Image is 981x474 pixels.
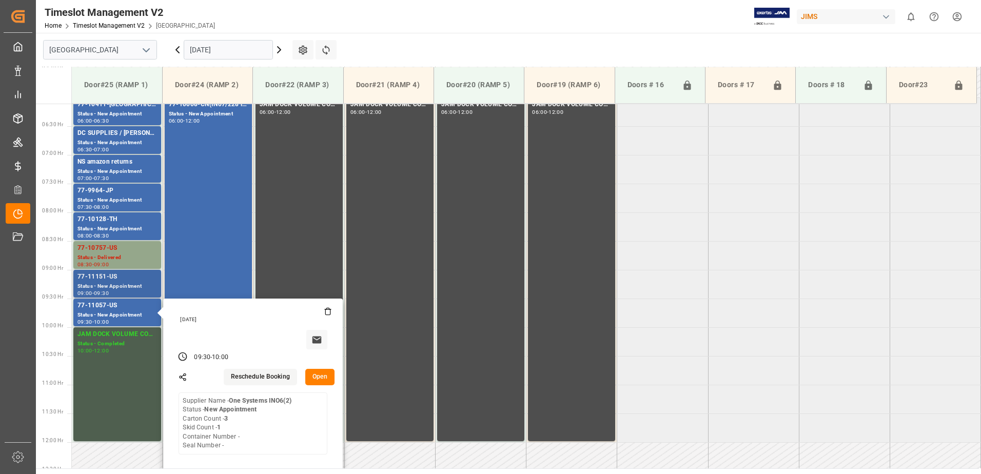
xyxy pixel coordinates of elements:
div: Status - New Appointment [169,110,248,118]
div: 09:30 [94,291,109,295]
div: 12:00 [185,118,200,123]
div: 08:30 [77,262,92,267]
div: NS amazon returns [77,157,157,167]
div: 77-9964-JP [77,186,157,196]
div: - [456,110,458,114]
button: JIMS [797,7,899,26]
div: 09:00 [94,262,109,267]
div: Door#19 (RAMP 6) [533,75,606,94]
div: Door#23 [895,75,949,95]
div: - [92,176,94,181]
button: Help Center [923,5,946,28]
div: - [92,320,94,324]
div: - [274,110,276,114]
a: Timeslot Management V2 [73,22,145,29]
div: - [365,110,367,114]
div: - [92,205,94,209]
span: 10:00 Hr [42,323,63,328]
div: 77-11151-US [77,272,157,282]
div: Status - New Appointment [77,311,157,320]
button: Open [305,369,335,385]
div: 07:00 [94,147,109,152]
div: 77-10757-US [77,243,157,253]
div: Status - Completed [77,340,157,348]
div: 09:30 [77,320,92,324]
span: 08:30 Hr [42,236,63,242]
div: 09:00 [77,291,92,295]
div: [DATE] [176,316,331,323]
a: Home [45,22,62,29]
div: - [92,118,94,123]
div: 10:00 [77,348,92,353]
div: JAM DOCK VOLUME CONTROL [77,329,157,340]
div: Doors # 17 [714,75,768,95]
div: DC SUPPLIES / [PERSON_NAME] [77,128,157,139]
b: 1 [217,424,221,431]
div: - [183,118,185,123]
div: 07:30 [94,176,109,181]
div: JAM DOCK VOLUME CONTROL [350,100,429,110]
span: 08:00 Hr [42,208,63,213]
img: Exertis%20JAM%20-%20Email%20Logo.jpg_1722504956.jpg [754,8,790,26]
div: Status - Delivered [77,253,157,262]
div: Door#21 (RAMP 4) [352,75,425,94]
b: 3 [224,415,228,422]
button: show 0 new notifications [899,5,923,28]
span: 10:30 Hr [42,351,63,357]
div: JAM DOCK VOLUME CONTROL [532,100,611,110]
div: Status - New Appointment [77,167,157,176]
div: 06:00 [350,110,365,114]
div: JIMS [797,9,895,24]
div: Supplier Name - Status - Carton Count - Skid Count - Container Number - Seal Number - [183,397,291,450]
div: 08:00 [77,233,92,238]
b: One Systems INO6(2) [229,397,291,404]
div: Door#24 (RAMP 2) [171,75,244,94]
div: - [92,348,94,353]
div: - [547,110,548,114]
div: 12:00 [548,110,563,114]
span: 07:30 Hr [42,179,63,185]
input: DD.MM.YYYY [184,40,273,60]
span: 12:30 Hr [42,466,63,472]
input: Type to search/select [43,40,157,60]
div: 12:00 [94,348,109,353]
div: 12:00 [458,110,473,114]
div: Door#20 (RAMP 5) [442,75,516,94]
div: - [92,147,94,152]
div: 08:30 [94,233,109,238]
span: 09:00 Hr [42,265,63,271]
div: 12:00 [276,110,291,114]
span: 07:00 Hr [42,150,63,156]
div: 06:00 [532,110,547,114]
div: 10:00 [212,353,228,362]
div: Status - New Appointment [77,225,157,233]
div: 07:00 [77,176,92,181]
div: 06:30 [77,147,92,152]
div: 77-10411-[GEOGRAPHIC_DATA] [77,100,157,110]
div: Door#25 (RAMP 1) [80,75,154,94]
div: 06:00 [77,118,92,123]
div: - [92,262,94,267]
div: Status - New Appointment [77,196,157,205]
div: 06:00 [441,110,456,114]
div: 12:00 [367,110,382,114]
div: - [210,353,212,362]
span: 12:00 Hr [42,438,63,443]
div: Status - New Appointment [77,139,157,147]
span: 06:30 Hr [42,122,63,127]
div: Status - New Appointment [77,110,157,118]
button: Reschedule Booking [224,369,297,385]
div: 77-10008-CN(IN07/228 lines) [169,100,248,110]
div: Doors # 18 [804,75,858,95]
div: 06:00 [169,118,184,123]
div: Timeslot Management V2 [45,5,215,20]
span: 11:00 Hr [42,380,63,386]
div: Door#22 (RAMP 3) [261,75,335,94]
div: Doors # 16 [623,75,678,95]
div: 07:30 [77,205,92,209]
div: 06:00 [260,110,274,114]
div: 10:00 [94,320,109,324]
span: 09:30 Hr [42,294,63,300]
div: 09:30 [194,353,210,362]
b: New Appointment [204,406,257,413]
